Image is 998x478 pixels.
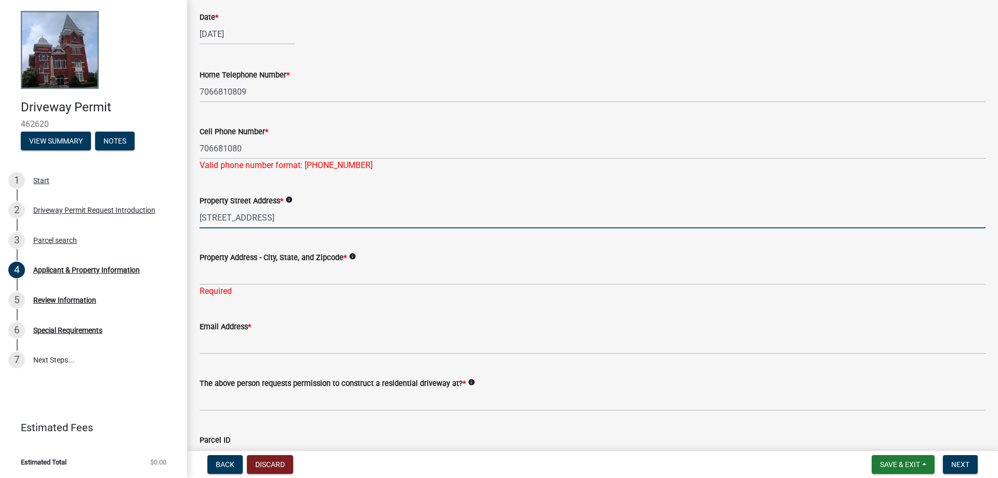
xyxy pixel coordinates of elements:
input: mm/dd/yyyy [200,23,295,45]
div: 1 [8,172,25,189]
label: Parcel ID [200,437,230,444]
div: Start [33,177,49,184]
div: 4 [8,262,25,278]
label: Home Telephone Number [200,72,290,79]
button: Save & Exit [872,455,935,474]
a: Estimated Fees [8,417,170,438]
div: Special Requirements [33,327,102,334]
wm-modal-confirm: Notes [95,137,135,146]
div: Review Information [33,296,96,304]
span: Next [951,460,969,469]
div: 7 [8,352,25,368]
button: Next [943,455,978,474]
label: Date [200,14,218,21]
span: Save & Exit [880,460,920,469]
label: Property Street Address [200,198,283,205]
div: Parcel search [33,237,77,244]
wm-modal-confirm: Summary [21,137,91,146]
div: 5 [8,292,25,308]
span: Back [216,460,234,469]
button: Back [207,455,243,474]
div: Required [200,285,986,298]
i: info [285,196,293,203]
label: Cell Phone Number [200,128,268,136]
i: info [349,253,356,260]
div: Applicant & Property Information [33,266,140,274]
button: View Summary [21,132,91,150]
button: Discard [247,455,293,474]
div: 6 [8,322,25,339]
button: Notes [95,132,135,150]
span: Estimated Total [21,459,67,466]
i: info [468,379,475,386]
div: Valid phone number format: [PHONE_NUMBER] [200,159,986,172]
div: 2 [8,202,25,218]
label: Email Address [200,324,251,331]
img: Talbot County, Georgia [21,11,99,89]
h4: Driveway Permit [21,100,179,115]
label: Property Address - City, State, and Zipcode [200,254,347,262]
label: The above person requests permission to construct a residential driveway at? [200,380,466,387]
div: Driveway Permit Request Introduction [33,206,155,214]
div: 3 [8,232,25,249]
span: $0.00 [150,459,166,466]
span: 462620 [21,119,166,129]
